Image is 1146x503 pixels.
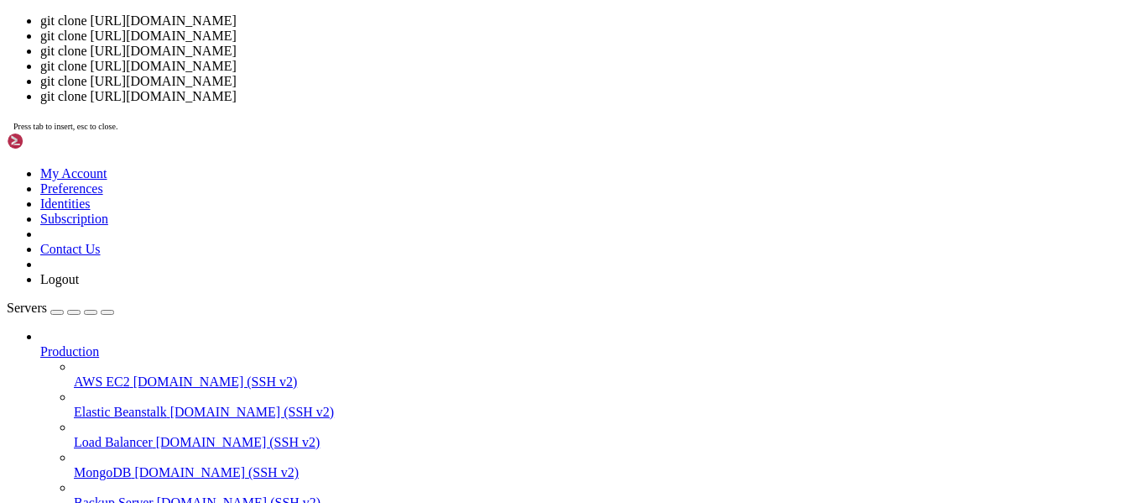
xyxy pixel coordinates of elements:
x-row: } [7,264,926,279]
span: Servers [7,301,47,315]
span: '' [54,219,67,233]
li: AWS EC2 [DOMAIN_NAME] (SSH v2) [74,359,1139,390]
x-row: root@racknerd-732bd29:~/Holy-Unblocker# URL { [7,67,926,82]
span: [DOMAIN_NAME] (SSH v2) [133,375,298,389]
x-row: searchParams: URLSearchParams {}, [7,233,926,249]
a: Servers [7,301,114,315]
x-row: href: , [7,82,926,97]
span: '' [67,128,81,142]
a: MongoDB [DOMAIN_NAME] (SSH v2) [74,465,1139,480]
a: Contact Us [40,242,101,256]
span: '/' [67,204,87,217]
x-row: hash: [7,249,926,264]
x-row: disguiseFiles is enabled. Visit src/routes.mjs to see the entry point, listed within the pages va... [7,294,926,309]
li: Load Balancer [DOMAIN_NAME] (SSH v2) [74,420,1139,450]
x-row: pathname: , [7,203,926,218]
span: '[URL][TECHNICAL_ID]' [54,98,195,112]
span: Load Balancer [74,435,153,449]
span: '[TECHNICAL_ID]' [67,174,175,187]
li: git clone [URL][DOMAIN_NAME] [40,44,1139,59]
x-row: username: , [7,128,926,143]
a: My Account [40,166,107,181]
li: git clone [URL][DOMAIN_NAME] [40,89,1139,104]
li: git clone [URL][DOMAIN_NAME] [40,59,1139,74]
span: '' [67,144,81,157]
a: AWS EC2 [DOMAIN_NAME] (SSH v2) [74,375,1139,390]
span: AWS EC2 [74,375,130,389]
div: (35, 24) [254,369,261,385]
a: Subscription [40,212,108,226]
span: '' [40,249,54,263]
x-row: > holyunblocker@6.9.3 manual-start [7,22,926,37]
a: Identities [40,196,91,211]
x-row: root@racknerd-732bd29:~# git clone [7,369,926,385]
x-row: Holy Unblocker is listening on port 8080. [7,279,926,294]
span: [DOMAIN_NAME] (SSH v2) [156,435,320,449]
li: git clone [URL][DOMAIN_NAME] [40,74,1139,89]
x-row: protocol: , [7,113,926,128]
a: Logout [40,272,79,286]
li: git clone [URL][DOMAIN_NAME] [40,13,1139,29]
span: MongoDB [74,465,131,479]
x-row: > node run-command.mjs start [7,37,926,52]
li: Elastic Beanstalk [DOMAIN_NAME] (SSH v2) [74,390,1139,420]
span: Press tab to insert, esc to close. [13,122,117,131]
span: [DOMAIN_NAME] (SSH v2) [134,465,299,479]
x-row: origin: , [7,97,926,113]
li: MongoDB [DOMAIN_NAME] (SSH v2) [74,450,1139,480]
x-row: root@racknerd-732bd29:~/Holy-Unblocker# ^C [7,339,926,354]
x-row: search: , [7,218,926,233]
img: Shellngn [7,133,103,149]
span: Production [40,344,99,359]
span: '8080' [40,189,81,202]
span: Elastic Beanstalk [74,405,167,419]
li: git clone [URL][DOMAIN_NAME] [40,29,1139,44]
x-row: host: , [7,158,926,173]
a: Elastic Beanstalk [DOMAIN_NAME] (SSH v2) [74,405,1139,420]
span: 'http:' [67,113,114,127]
span: '[URL][TECHNICAL_ID]' [40,83,181,97]
x-row: ^C [7,309,926,324]
x-row: password: , [7,143,926,158]
a: Production [40,344,1139,359]
span: '[TECHNICAL_ID]' [40,159,148,172]
x-row: port: , [7,188,926,203]
a: Preferences [40,181,103,196]
span: [DOMAIN_NAME] (SSH v2) [170,405,335,419]
x-row: root@racknerd-732bd29:~/Holy-Unblocker# cd [7,354,926,369]
a: Load Balancer [DOMAIN_NAME] (SSH v2) [74,435,1139,450]
x-row: hostname: , [7,173,926,188]
x-row: root@racknerd-732bd29:~/Holy-Unblocker# ^C [7,324,926,339]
